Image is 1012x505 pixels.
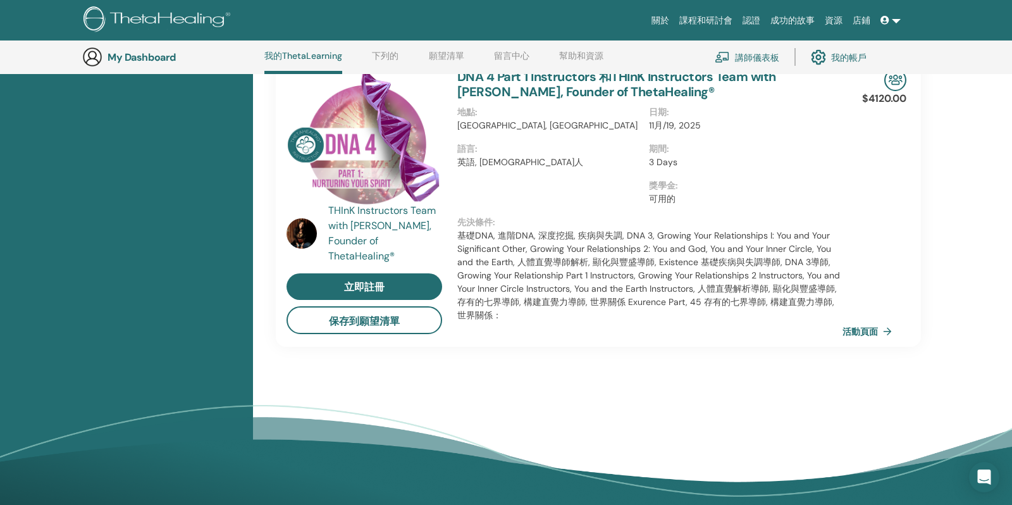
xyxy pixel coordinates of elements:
[831,52,867,63] font: 我的帳戶
[735,52,779,63] font: 講師儀表板
[649,193,676,204] font: 可用的
[651,15,669,25] font: 關於
[674,9,737,32] a: 課程和研討會
[328,234,395,263] font: Founder of ThetaHealing®
[475,106,478,118] font: :
[676,180,678,191] font: :
[559,51,603,71] a: 幫助和資源
[494,51,529,71] a: 留言中心
[715,51,730,63] img: chalkboard-teacher.svg
[765,9,820,32] a: 成功的故事
[457,120,638,131] font: [GEOGRAPHIC_DATA], [GEOGRAPHIC_DATA]
[884,69,906,91] img: In-Person Seminar
[264,50,342,61] font: 我的ThetaLearning
[457,143,475,154] font: 語言
[862,92,906,105] font: $4120.00
[559,50,603,61] font: 幫助和資源
[679,15,732,25] font: 課程和研討會
[825,15,842,25] font: 資源
[457,68,776,100] a: DNA 4 Part 1 Instructors 和THInK Instructors Team with [PERSON_NAME], Founder of ThetaHealing®
[493,216,495,228] font: :
[649,106,667,118] font: 日期
[457,216,493,228] font: 先決條件
[83,6,235,35] img: logo.png
[82,47,102,67] img: generic-user-icon.jpg
[743,15,760,25] font: 認證
[646,9,674,32] a: 關於
[853,15,870,25] font: 店鋪
[715,43,779,71] a: 講師儀表板
[429,51,464,71] a: 願望清單
[287,69,442,207] img: DNA 4 Part 1 Instructors
[494,50,529,61] font: 留言中心
[264,51,342,74] a: 我的ThetaLearning
[372,51,398,71] a: 下列的
[287,273,442,300] a: 立即註冊
[649,143,667,154] font: 期間
[372,50,398,61] font: 下列的
[649,180,676,191] font: 獎學金
[429,50,464,61] font: 願望清單
[457,106,475,118] font: 地點
[329,315,400,328] font: 保存到願望清單
[842,326,878,337] font: 活動頁面
[667,143,669,154] font: :
[649,120,701,131] font: 11月/19, 2025
[475,143,478,154] font: :
[811,46,826,68] img: cog.svg
[820,9,848,32] a: 資源
[667,106,669,118] font: :
[457,230,840,321] font: 基礎DNA, 進階DNA, 深度挖掘, 疾病與失調, DNA 3, Growing Your Relationships I: You and Your Significant Other, G...
[457,156,583,168] font: 英語, [DEMOGRAPHIC_DATA]人
[287,306,442,334] button: 保存到願望清單
[969,462,999,492] div: Open Intercom Messenger
[344,280,385,294] font: 立即註冊
[737,9,765,32] a: 認證
[328,203,445,264] a: THInK Instructors Team with [PERSON_NAME], Founder of ThetaHealing®
[811,43,867,71] a: 我的帳戶
[328,204,436,232] font: THInK Instructors Team with [PERSON_NAME],
[108,51,176,64] font: My Dashboard
[770,15,815,25] font: 成功的故事
[649,156,677,168] font: 3 Days
[848,9,875,32] a: 店鋪
[287,218,317,249] img: default.jpg
[842,321,897,340] a: 活動頁面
